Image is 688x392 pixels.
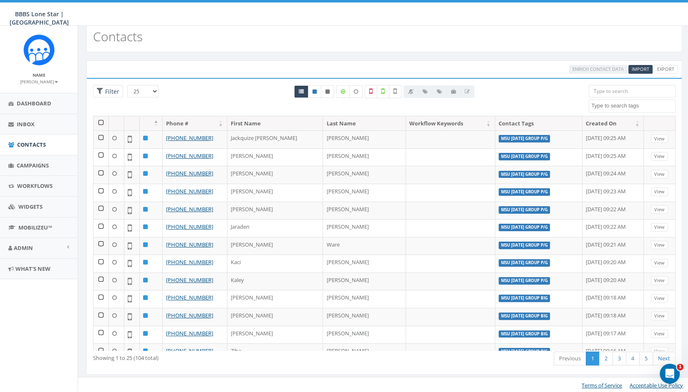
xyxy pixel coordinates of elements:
label: MSU [DATE] GROUP BIG [499,295,550,302]
a: View [651,241,668,250]
a: 2 [599,352,613,365]
th: Last Name [323,116,406,131]
img: Rally_Corp_Icon_1.png [23,34,55,65]
th: Contact Tags [495,116,583,131]
th: Created On: activate to sort column ascending [582,116,644,131]
span: MobilizeU™ [18,224,52,231]
textarea: Search [591,102,675,110]
th: First Name [227,116,323,131]
td: [DATE] 09:20 AM [582,272,644,290]
span: Workflows [17,182,53,190]
span: CSV files only [632,66,649,72]
a: View [651,312,668,320]
label: MSU [DATE] GROUP P/G [499,242,550,249]
small: [PERSON_NAME] [20,79,58,85]
td: Ware [323,237,406,255]
label: MSU [DATE] GROUP P/G [499,277,550,285]
td: [PERSON_NAME] [323,202,406,220]
label: MSU [DATE] GROUP P/G [499,259,550,267]
td: [PERSON_NAME] [227,202,323,220]
td: [PERSON_NAME] [227,290,323,308]
td: [PERSON_NAME] [323,326,406,344]
div: Showing 1 to 25 (104 total) [93,351,328,362]
td: [PERSON_NAME] [323,308,406,326]
a: All contacts [294,85,308,98]
td: [DATE] 09:25 AM [582,130,644,148]
a: View [651,152,668,161]
td: Jaraden [227,219,323,237]
td: Ziba [227,343,323,361]
td: [PERSON_NAME] [227,308,323,326]
a: [PHONE_NUMBER] [166,152,213,160]
td: Jackquize [PERSON_NAME] [227,130,323,148]
a: 5 [639,352,653,365]
a: View [651,170,668,179]
a: Import [628,65,653,74]
td: [PERSON_NAME] [323,219,406,237]
td: [PERSON_NAME] [227,326,323,344]
a: 4 [626,352,640,365]
a: [PHONE_NUMBER] [166,294,213,301]
td: [PERSON_NAME] [323,272,406,290]
a: [PHONE_NUMBER] [166,134,213,142]
label: Not a Mobile [365,85,377,98]
a: View [651,187,668,196]
td: [PERSON_NAME] [323,148,406,166]
a: [PHONE_NUMBER] [166,205,213,213]
a: [PHONE_NUMBER] [166,170,213,177]
td: Kaley [227,272,323,290]
td: [PERSON_NAME] [323,255,406,272]
td: [PERSON_NAME] [227,237,323,255]
td: [PERSON_NAME] [323,343,406,361]
label: MSU [DATE] GROUP P/G [499,135,550,142]
span: Campaigns [17,162,49,169]
label: Not Validated [389,85,401,98]
td: [PERSON_NAME] [227,148,323,166]
td: [DATE] 09:16 AM [582,343,644,361]
label: Validated [377,85,389,98]
iframe: Intercom live chat [660,364,680,384]
span: What's New [15,265,50,272]
span: Dashboard [17,100,51,107]
a: [PHONE_NUMBER] [166,312,213,319]
a: 3 [612,352,626,365]
td: [DATE] 09:17 AM [582,326,644,344]
td: [PERSON_NAME] [323,184,406,202]
a: 1 [586,352,600,365]
td: [DATE] 09:21 AM [582,237,644,255]
td: [DATE] 09:23 AM [582,184,644,202]
span: Filter [103,87,119,95]
a: Active [308,85,321,98]
a: View [651,330,668,338]
a: View [651,135,668,143]
span: Contacts [17,141,46,148]
label: MSU [DATE] GROUP BIG [499,348,550,355]
a: View [651,347,668,356]
label: MSU [DATE] GROUP BIG [499,312,550,320]
td: [DATE] 09:25 AM [582,148,644,166]
small: Name [33,72,45,78]
td: [DATE] 09:18 AM [582,308,644,326]
span: Inbox [17,120,35,128]
a: [PHONE_NUMBER] [166,187,213,195]
td: [PERSON_NAME] [227,166,323,184]
span: Import [632,66,649,72]
i: This phone number is subscribed and will receive texts. [312,89,317,94]
label: MSU [DATE] GROUP P/G [499,206,550,214]
label: Data Enriched [336,85,350,98]
span: Advance Filter [93,85,123,98]
a: [PHONE_NUMBER] [166,347,213,355]
a: View [651,223,668,232]
label: MSU [DATE] GROUP P/G [499,224,550,231]
a: Previous [554,352,586,365]
td: [PERSON_NAME] [323,166,406,184]
a: [PHONE_NUMBER] [166,223,213,230]
a: View [651,294,668,303]
span: Admin [14,244,33,252]
a: View [651,276,668,285]
label: MSU [DATE] GROUP BIG [499,330,550,338]
a: View [651,205,668,214]
label: MSU [DATE] GROUP P/G [499,188,550,196]
td: [PERSON_NAME] [227,184,323,202]
td: [DATE] 09:20 AM [582,255,644,272]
